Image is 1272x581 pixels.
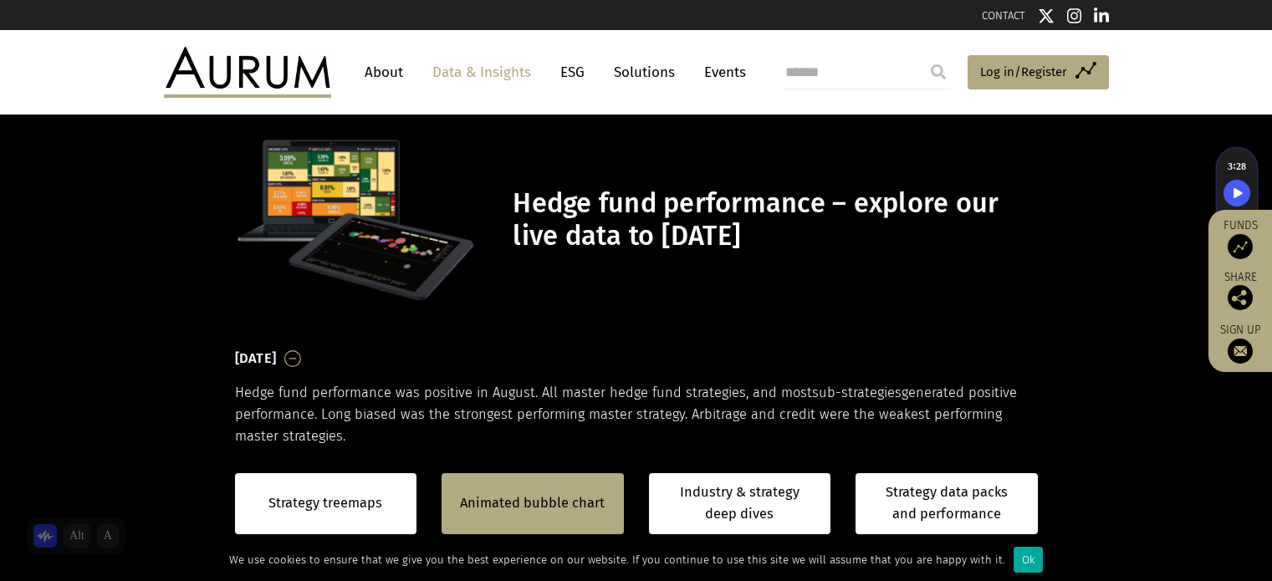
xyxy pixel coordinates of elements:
img: Sign up to our newsletter [1228,339,1253,364]
img: Twitter icon [1038,8,1055,24]
img: Share this post [1228,285,1253,310]
a: Funds [1217,218,1264,259]
a: Industry & strategy deep dives [649,473,831,534]
a: Animated bubble chart [460,492,605,514]
a: Sign up [1217,323,1264,364]
div: Ok [1014,547,1043,573]
a: CONTACT [982,9,1025,22]
img: Access Funds [1228,234,1253,259]
span: sub-strategies [812,385,902,400]
a: About [356,57,411,88]
p: Hedge fund performance was positive in August. All master hedge fund strategies, and most generat... [235,382,1038,448]
h3: [DATE] [235,346,277,371]
input: Submit [922,55,955,89]
a: Data & Insights [424,57,539,88]
a: Events [696,57,746,88]
a: Solutions [605,57,683,88]
h1: Hedge fund performance – explore our live data to [DATE] [513,187,1033,252]
a: Strategy treemaps [268,492,382,514]
a: Strategy data packs and performance [856,473,1038,534]
img: Linkedin icon [1094,8,1109,24]
span: Log in/Register [980,62,1067,82]
a: Log in/Register [968,55,1109,90]
a: ESG [552,57,593,88]
img: Instagram icon [1067,8,1082,24]
img: Aurum [164,47,331,97]
div: Share [1217,272,1264,310]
